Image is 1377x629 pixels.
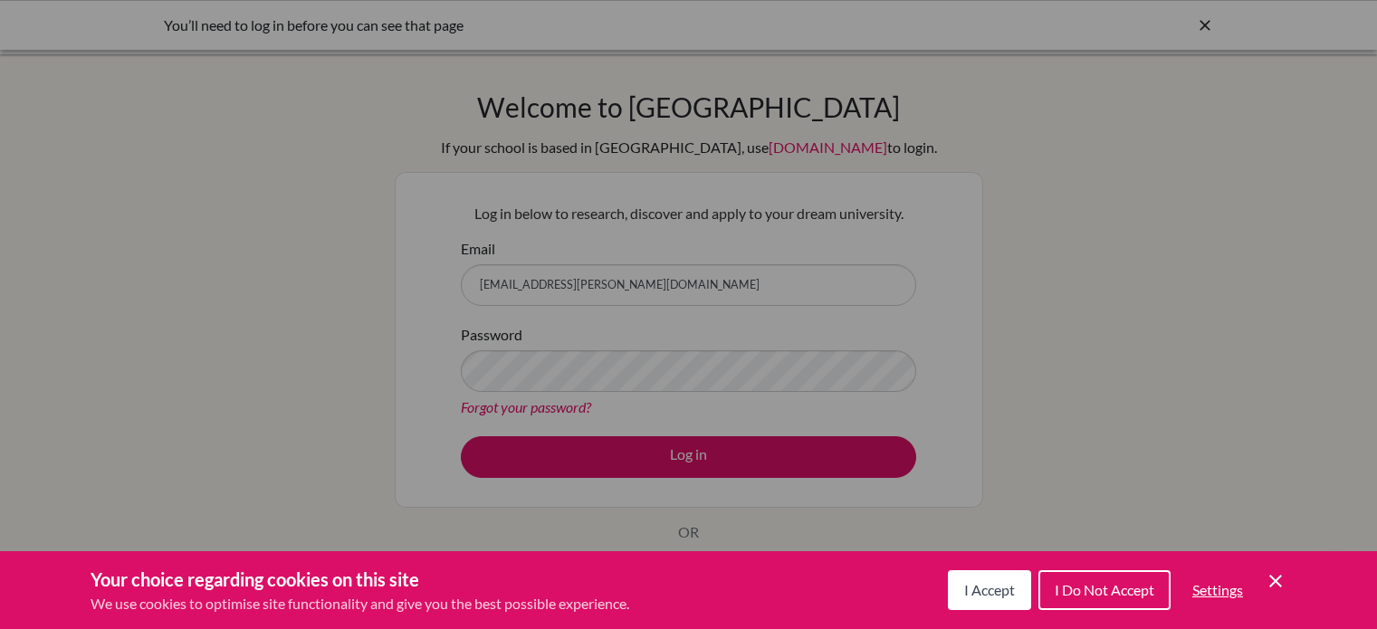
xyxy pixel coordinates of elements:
[1265,570,1286,592] button: Save and close
[948,570,1031,610] button: I Accept
[91,593,629,615] p: We use cookies to optimise site functionality and give you the best possible experience.
[1192,581,1243,598] span: Settings
[964,581,1015,598] span: I Accept
[1178,572,1257,608] button: Settings
[1038,570,1171,610] button: I Do Not Accept
[1055,581,1154,598] span: I Do Not Accept
[91,566,629,593] h3: Your choice regarding cookies on this site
